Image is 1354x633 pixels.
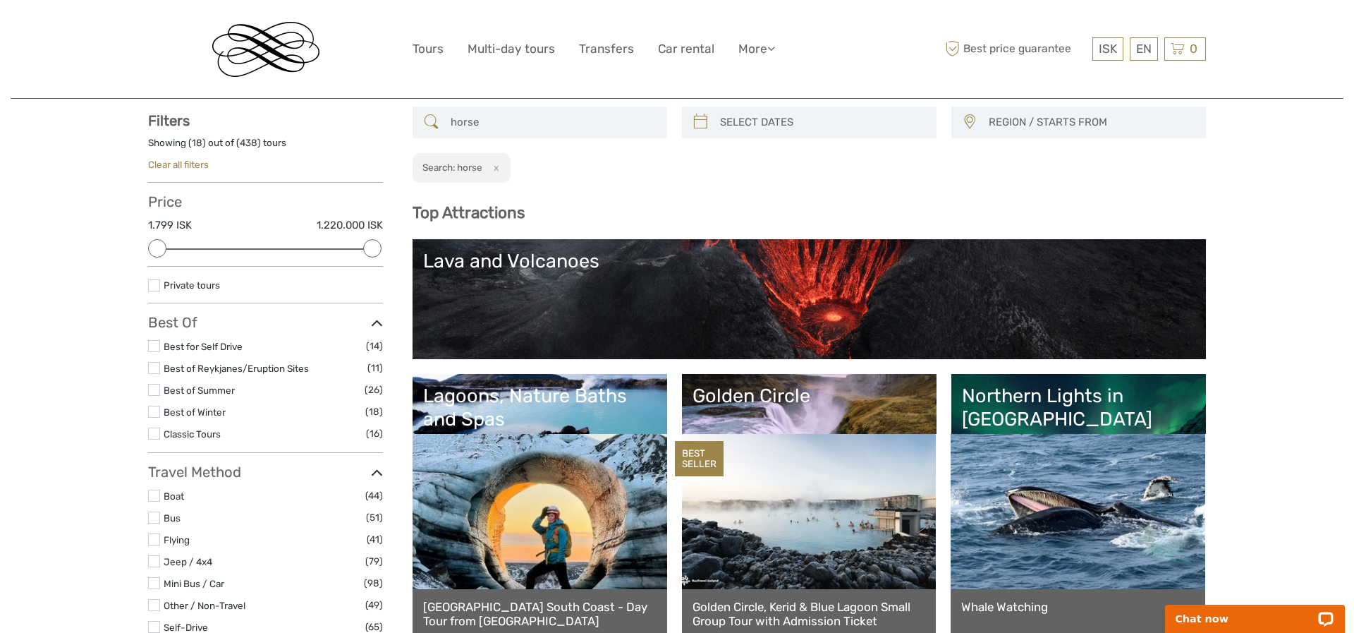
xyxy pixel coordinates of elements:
span: (14) [366,338,383,354]
div: BEST SELLER [675,441,724,476]
label: 438 [240,136,257,150]
a: Lagoons, Nature Baths and Spas [423,385,657,483]
h3: Price [148,193,383,210]
a: Golden Circle, Kerid & Blue Lagoon Small Group Tour with Admission Ticket [693,600,926,629]
h2: Search: horse [422,162,482,173]
a: Best of Winter [164,406,226,418]
a: Bus [164,512,181,524]
strong: Filters [148,112,190,129]
h3: Best Of [148,314,383,331]
span: (44) [365,488,383,504]
button: x [484,160,504,175]
label: 1.799 ISK [148,218,192,233]
div: Golden Circle [693,385,926,407]
a: Car rental [658,39,714,59]
a: Multi-day tours [468,39,555,59]
a: Best for Self Drive [164,341,243,352]
div: EN [1130,37,1158,61]
a: Best of Reykjanes/Eruption Sites [164,363,309,374]
a: Clear all filters [148,159,209,170]
span: (98) [364,575,383,591]
a: Private tours [164,279,220,291]
div: Lava and Volcanoes [423,250,1195,272]
span: (16) [366,426,383,442]
span: (41) [367,531,383,548]
a: Best of Summer [164,385,235,396]
a: More [738,39,775,59]
a: Boat [164,490,184,502]
h3: Travel Method [148,464,383,481]
a: [GEOGRAPHIC_DATA] South Coast - Day Tour from [GEOGRAPHIC_DATA] [423,600,657,629]
a: Whale Watching [961,600,1195,614]
a: Other / Non-Travel [164,600,245,611]
a: Transfers [579,39,634,59]
a: Tours [413,39,444,59]
span: (11) [367,360,383,376]
span: 0 [1188,42,1200,56]
a: Flying [164,534,190,545]
a: Lava and Volcanoes [423,250,1195,349]
span: (26) [365,382,383,398]
img: Reykjavik Residence [212,22,319,77]
label: 18 [192,136,202,150]
span: Best price guarantee [941,37,1089,61]
div: Showing ( ) out of ( ) tours [148,136,383,158]
b: Top Attractions [413,203,525,222]
span: (49) [365,597,383,613]
a: Classic Tours [164,428,221,440]
a: Golden Circle [693,385,926,483]
span: (79) [365,553,383,569]
a: Self-Drive [164,622,208,633]
input: SELECT DATES [714,110,929,135]
label: 1.220.000 ISK [317,218,383,233]
iframe: LiveChat chat widget [1156,589,1354,633]
div: Lagoons, Nature Baths and Spas [423,385,657,430]
button: REGION / STARTS FROM [982,111,1199,134]
a: Mini Bus / Car [164,578,224,589]
a: Northern Lights in [GEOGRAPHIC_DATA] [962,385,1195,483]
span: (18) [365,404,383,420]
span: ISK [1099,42,1117,56]
div: Northern Lights in [GEOGRAPHIC_DATA] [962,385,1195,430]
span: (51) [366,510,383,526]
a: Jeep / 4x4 [164,556,212,567]
input: SEARCH [445,110,660,135]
